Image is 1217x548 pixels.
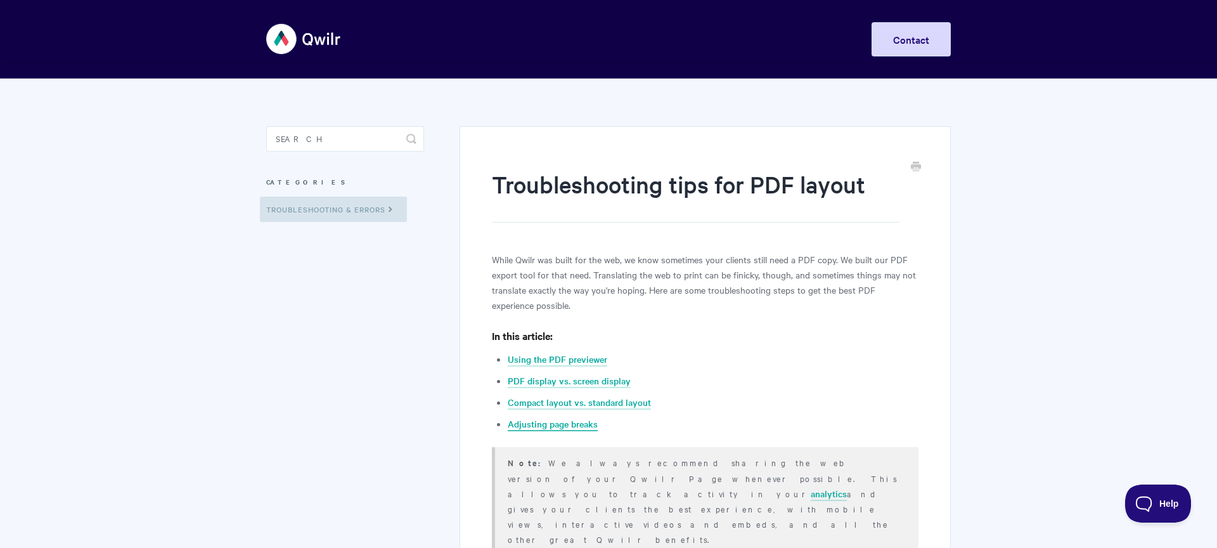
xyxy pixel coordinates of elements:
h1: Troubleshooting tips for PDF layout [492,168,899,223]
h3: Categories [266,171,424,193]
a: Print this Article [911,160,921,174]
strong: Note: [508,457,548,469]
a: Compact layout vs. standard layout [508,396,651,410]
input: Search [266,126,424,152]
strong: In this article: [492,329,553,342]
a: Contact [872,22,951,56]
a: analytics [811,487,847,501]
a: Adjusting page breaks [508,417,598,431]
a: PDF display vs. screen display [508,374,631,388]
a: Using the PDF previewer [508,353,607,367]
p: We always recommend sharing the web version of your Qwilr Page whenever possible. This allows you... [508,455,903,547]
img: Qwilr Help Center [266,15,342,63]
p: While Qwilr was built for the web, we know sometimes your clients still need a PDF copy. We built... [492,252,918,313]
iframe: Toggle Customer Support [1125,485,1192,523]
a: Troubleshooting & Errors [260,197,407,222]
